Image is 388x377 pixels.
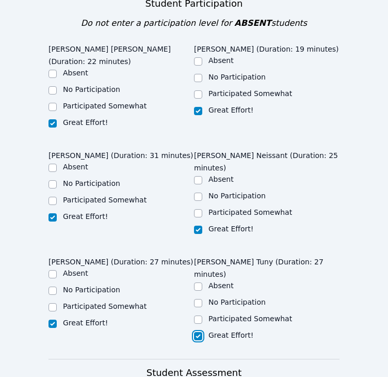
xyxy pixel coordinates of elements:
label: Absent [63,269,88,277]
legend: [PERSON_NAME] Tuny (Duration: 27 minutes) [194,253,339,280]
legend: [PERSON_NAME] Neissant (Duration: 25 minutes) [194,146,339,174]
legend: [PERSON_NAME] (Duration: 27 minutes) [48,253,193,268]
label: Great Effort! [63,212,108,221]
span: ABSENT [234,18,271,28]
label: Participated Somewhat [208,315,292,323]
label: Absent [208,175,234,183]
label: Absent [208,281,234,290]
label: Participated Somewhat [208,89,292,98]
label: Absent [63,163,88,171]
label: Absent [208,56,234,65]
legend: [PERSON_NAME] [PERSON_NAME] (Duration: 22 minutes) [48,40,194,68]
label: Great Effort! [208,106,253,114]
label: No Participation [208,73,266,81]
label: Participated Somewhat [63,302,147,310]
label: No Participation [63,85,120,93]
label: Great Effort! [63,319,108,327]
label: Participated Somewhat [63,102,147,110]
div: Do not enter a participation level for students [48,17,339,29]
label: No Participation [208,192,266,200]
label: No Participation [208,298,266,306]
legend: [PERSON_NAME] (Duration: 31 minutes) [48,146,193,162]
label: Great Effort! [208,331,253,339]
legend: [PERSON_NAME] (Duration: 19 minutes) [194,40,339,55]
label: Great Effort! [63,118,108,127]
label: No Participation [63,286,120,294]
label: Participated Somewhat [63,196,147,204]
label: Great Effort! [208,225,253,233]
label: Participated Somewhat [208,208,292,216]
label: No Participation [63,179,120,187]
label: Absent [63,69,88,77]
